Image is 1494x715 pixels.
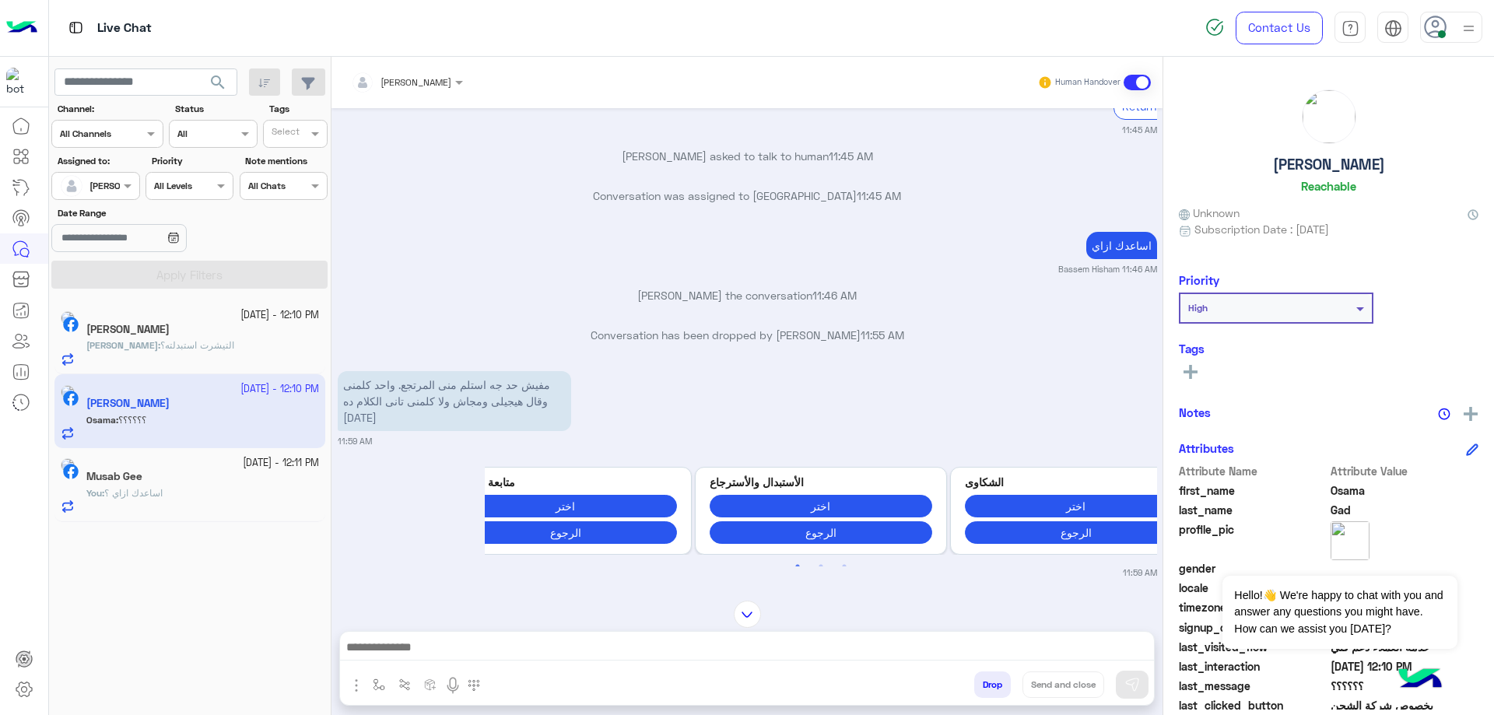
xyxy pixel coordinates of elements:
h6: Tags [1179,342,1478,356]
h5: Ahmed Othman [86,323,170,336]
button: Trigger scenario [392,671,418,697]
img: scroll [734,601,761,628]
img: Facebook [63,317,79,332]
img: tab [66,18,86,37]
p: [PERSON_NAME] the conversation [338,287,1157,303]
span: 11:45 AM [829,149,873,163]
h6: Priority [1179,273,1219,287]
label: Assigned to: [58,154,138,168]
span: last_clicked_button [1179,697,1327,713]
span: Attribute Value [1331,463,1479,479]
img: add [1464,407,1478,421]
span: [PERSON_NAME] [86,339,158,351]
p: 23/9/2025, 11:59 AM [338,371,571,431]
img: profile [1459,19,1478,38]
img: picture [61,311,75,325]
img: send message [1124,677,1140,692]
img: send voice note [444,676,462,695]
img: notes [1438,408,1450,420]
button: 1 of 2 [790,559,805,574]
img: spinner [1205,18,1224,37]
span: search [209,73,227,92]
h5: [PERSON_NAME] [1273,156,1385,173]
small: Bassem Hisham 11:46 AM [1058,263,1157,275]
button: الرجوع [454,521,677,544]
label: Channel: [58,102,162,116]
small: Human Handover [1055,76,1120,89]
button: 3 of 2 [836,559,852,574]
label: Priority [152,154,232,168]
span: بخصوص شركة الشحن [1331,697,1479,713]
a: tab [1334,12,1366,44]
h5: Musab Gee [86,470,142,483]
button: 2 of 2 [813,559,829,574]
img: make a call [468,679,480,692]
span: [PERSON_NAME] [381,76,451,88]
span: Attribute Name [1179,463,1327,479]
small: [DATE] - 12:11 PM [243,456,319,471]
button: select flow [366,671,392,697]
p: متابعة الاوردر [454,474,677,490]
p: الشكاوى [965,474,1187,490]
span: last_interaction [1179,658,1327,675]
button: الرجوع [965,521,1187,544]
span: اساعدك ازاي ؟ [104,487,163,499]
span: Unknown [1179,205,1240,221]
span: timezone [1179,599,1327,615]
span: 11:45 AM [857,189,901,202]
h6: Notes [1179,405,1211,419]
p: Live Chat [97,18,152,39]
span: Osama [1331,482,1479,499]
span: last_name [1179,502,1327,518]
img: create order [424,678,437,691]
button: اختر [710,495,932,517]
img: picture [1331,521,1369,560]
button: اختر [454,495,677,517]
span: profile_pic [1179,521,1327,557]
span: first_name [1179,482,1327,499]
span: 11:46 AM [812,289,857,302]
span: Gad [1331,502,1479,518]
img: select flow [373,678,385,691]
b: : [86,487,104,499]
small: [DATE] - 12:10 PM [240,308,319,323]
button: create order [418,671,444,697]
p: [PERSON_NAME] asked to talk to human [338,148,1157,164]
button: Drop [974,671,1011,698]
img: Trigger scenario [398,678,411,691]
img: picture [61,458,75,472]
span: locale [1179,580,1327,596]
p: الأستبدال والأسترجاع [710,474,932,490]
span: gender [1179,560,1327,577]
span: Hello!👋 We're happy to chat with you and answer any questions you might have. How can we assist y... [1222,576,1457,649]
span: last_visited_flow [1179,639,1327,655]
h6: Reachable [1301,179,1356,193]
span: last_message [1179,678,1327,694]
label: Status [175,102,255,116]
button: Send and close [1022,671,1104,698]
img: Logo [6,12,37,44]
label: Tags [269,102,326,116]
button: Apply Filters [51,261,328,289]
a: Contact Us [1236,12,1323,44]
img: Facebook [63,464,79,479]
img: tab [1341,19,1359,37]
span: ؟؟؟؟؟؟ [1331,678,1479,694]
span: Subscription Date : [DATE] [1194,221,1329,237]
h6: Attributes [1179,441,1234,455]
img: send attachment [347,676,366,695]
button: الرجوع [710,521,932,544]
span: You [86,487,102,499]
p: Conversation has been dropped by [PERSON_NAME] [338,327,1157,343]
p: 23/9/2025, 11:46 AM [1086,232,1157,259]
small: 11:45 AM [1122,124,1157,136]
img: 713415422032625 [6,68,34,96]
img: picture [1303,90,1355,143]
small: 11:59 AM [338,435,372,447]
span: التيشرت استبدلته؟ [160,339,234,351]
img: hulul-logo.png [1393,653,1447,707]
span: signup_date [1179,619,1327,636]
button: اختر [965,495,1187,517]
label: Date Range [58,206,232,220]
span: 2025-09-23T09:10:25.342Z [1331,658,1479,675]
